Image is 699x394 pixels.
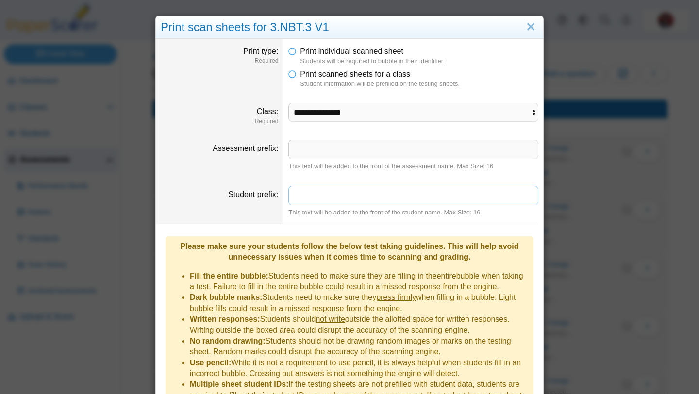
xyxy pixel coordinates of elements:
li: While it is not a requirement to use pencil, it is always helpful when students fill in an incorr... [190,358,529,379]
b: No random drawing: [190,337,266,345]
u: press firmly [376,293,416,301]
div: Print scan sheets for 3.NBT.3 V1 [156,16,543,39]
dfn: Students will be required to bubble in their identifier. [300,57,538,66]
b: Dark bubble marks: [190,293,262,301]
dfn: Student information will be prefilled on the testing sheets. [300,80,538,88]
a: Close [523,19,538,35]
dfn: Required [161,57,278,65]
li: Students need to make sure they are filling in the bubble when taking a test. Failure to fill in ... [190,271,529,293]
label: Class [257,107,278,115]
div: This text will be added to the front of the student name. Max Size: 16 [288,208,538,217]
li: Students should not be drawing random images or marks on the testing sheet. Random marks could di... [190,336,529,358]
label: Student prefix [228,190,278,198]
b: Use pencil: [190,359,231,367]
b: Please make sure your students follow the below test taking guidelines. This will help avoid unne... [180,242,518,261]
b: Multiple sheet student IDs: [190,380,289,388]
span: Print scanned sheets for a class [300,70,410,78]
li: Students need to make sure they when filling in a bubble. Light bubble fills could result in a mi... [190,292,529,314]
label: Print type [243,47,278,55]
li: Students should outside the allotted space for written responses. Writing outside the boxed area ... [190,314,529,336]
dfn: Required [161,117,278,126]
b: Written responses: [190,315,260,323]
label: Assessment prefix [213,144,278,152]
div: This text will be added to the front of the assessment name. Max Size: 16 [288,162,538,171]
b: Fill the entire bubble: [190,272,268,280]
u: not write [316,315,345,323]
span: Print individual scanned sheet [300,47,403,55]
u: entire [437,272,456,280]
